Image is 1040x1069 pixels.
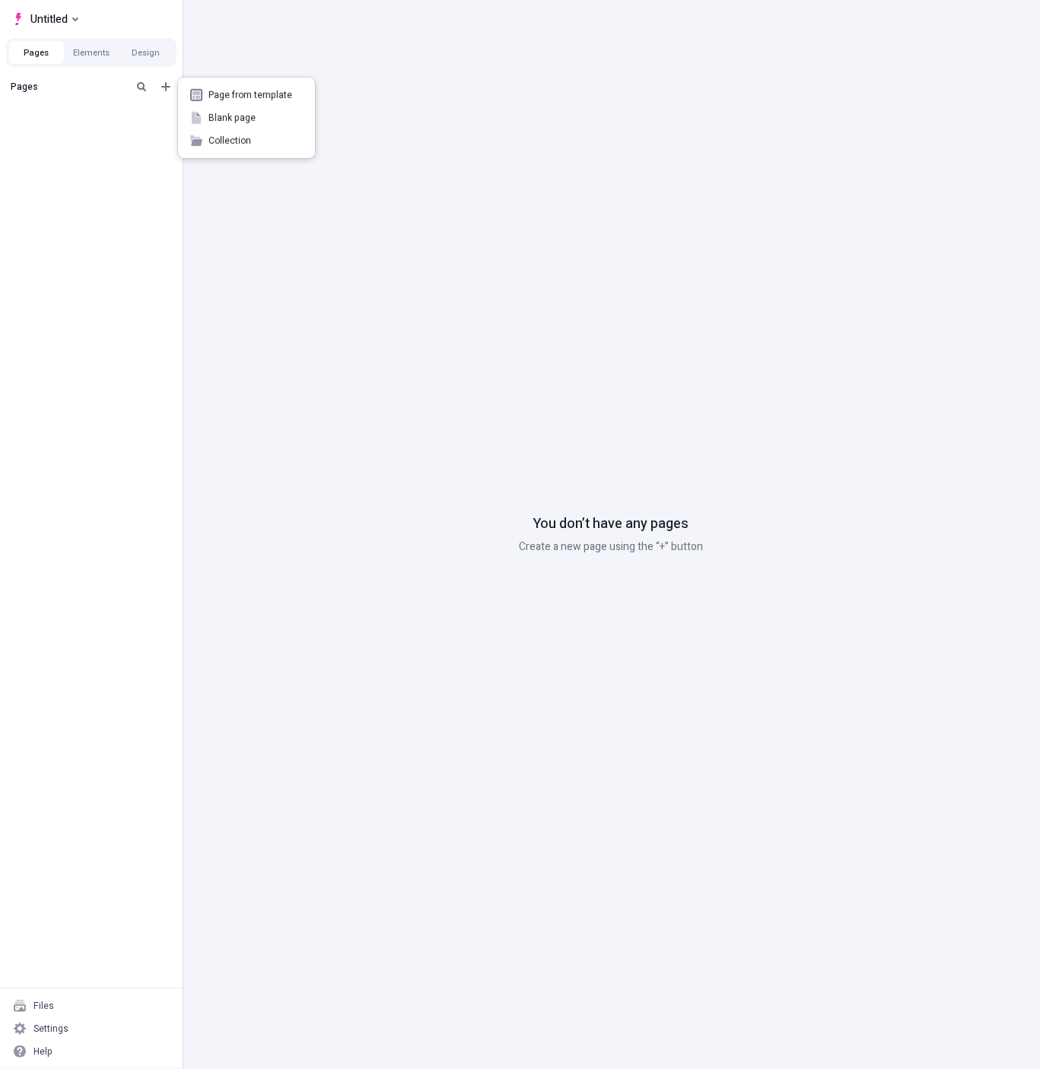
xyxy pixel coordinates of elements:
[119,41,173,64] button: Design
[33,1023,68,1035] div: Settings
[33,1045,52,1058] div: Help
[157,78,175,96] button: Add new
[208,135,303,147] span: Collection
[11,81,126,93] div: Pages
[208,112,303,124] span: Blank page
[30,10,68,28] span: Untitled
[64,41,119,64] button: Elements
[6,8,84,30] button: Select site
[534,514,689,534] p: You don’t have any pages
[33,1000,54,1012] div: Files
[178,78,315,158] div: Add new
[9,41,64,64] button: Pages
[208,89,303,101] span: Page from template
[520,539,704,555] p: Create a new page using the “+” button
